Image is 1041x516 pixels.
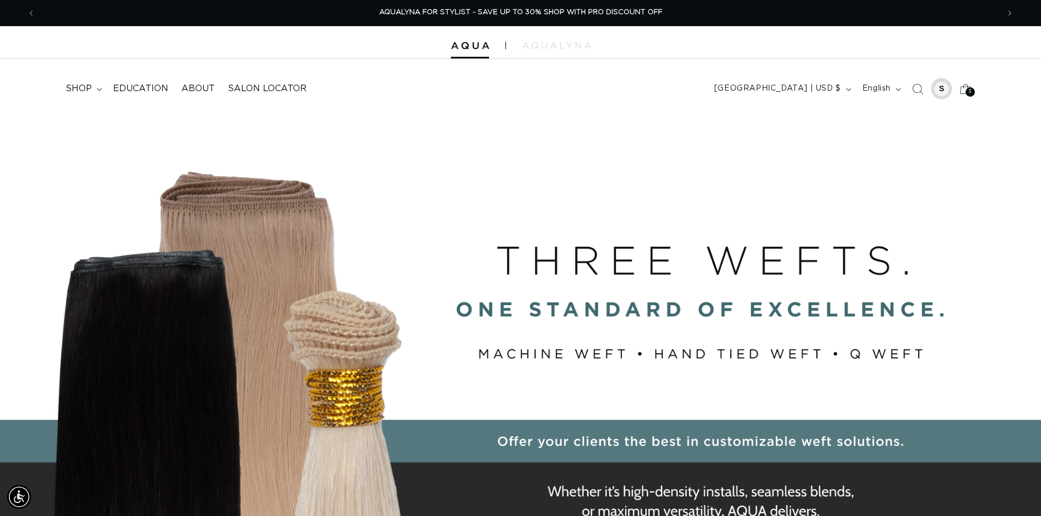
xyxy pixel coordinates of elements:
span: Salon Locator [228,83,307,94]
button: [GEOGRAPHIC_DATA] | USD $ [708,79,856,99]
span: About [181,83,215,94]
button: English [856,79,905,99]
span: AQUALYNA FOR STYLIST - SAVE UP TO 30% SHOP WITH PRO DISCOUNT OFF [379,9,662,16]
span: 3 [968,87,972,97]
a: Salon Locator [221,76,313,101]
div: Accessibility Menu [7,485,31,509]
span: shop [66,83,92,94]
span: [GEOGRAPHIC_DATA] | USD $ [714,83,841,94]
img: Aqua Hair Extensions [451,42,489,50]
span: Education [113,83,168,94]
button: Next announcement [998,3,1022,23]
span: English [862,83,891,94]
summary: Search [905,77,930,101]
img: aqualyna.com [522,42,591,49]
summary: shop [59,76,107,101]
a: Education [107,76,175,101]
button: Previous announcement [19,3,43,23]
a: About [175,76,221,101]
